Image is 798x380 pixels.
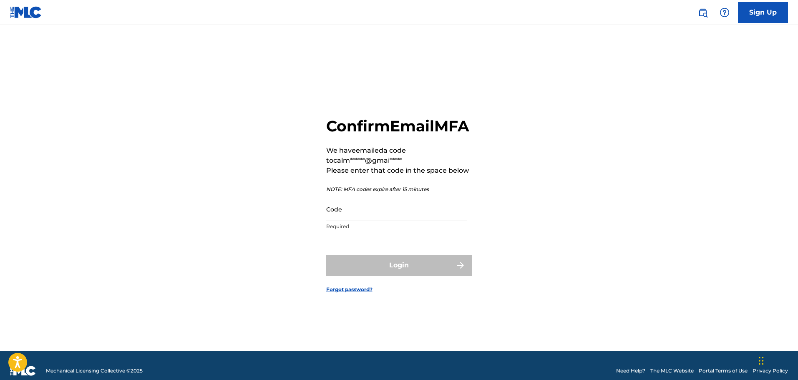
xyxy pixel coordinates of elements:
h2: Confirm Email MFA [326,117,472,136]
a: Privacy Policy [753,367,788,375]
iframe: Chat Widget [756,340,798,380]
img: MLC Logo [10,6,42,18]
a: Portal Terms of Use [699,367,748,375]
p: Please enter that code in the space below [326,166,472,176]
a: Forgot password? [326,286,373,293]
p: NOTE: MFA codes expire after 15 minutes [326,186,472,193]
p: Required [326,223,467,230]
img: help [720,8,730,18]
a: The MLC Website [650,367,694,375]
img: search [698,8,708,18]
div: Help [716,4,733,21]
div: Drag [759,348,764,373]
a: Sign Up [738,2,788,23]
a: Need Help? [616,367,645,375]
img: logo [10,366,36,376]
span: Mechanical Licensing Collective © 2025 [46,367,143,375]
a: Public Search [695,4,711,21]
